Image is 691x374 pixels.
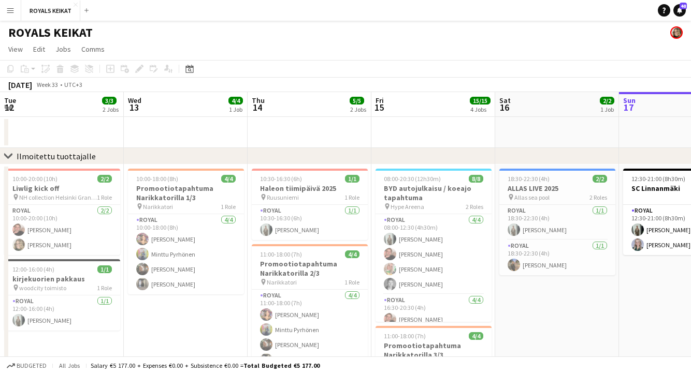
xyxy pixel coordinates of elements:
span: View [8,44,23,54]
span: 10:00-18:00 (8h) [136,175,178,183]
div: 2 Jobs [350,106,366,113]
a: Edit [29,42,49,56]
span: 4/4 [221,175,236,183]
span: 14 [250,101,265,113]
span: 2/2 [97,175,112,183]
span: Narikkatori [267,278,297,286]
span: 15/15 [470,97,491,104]
h3: kirjekuorien pakkaus [4,274,120,283]
span: 1 Role [344,278,359,286]
span: 10:30-16:30 (6h) [260,175,302,183]
h3: Promootiotapahtuma Narikkatorilla 2/3 [252,259,368,278]
span: Narikkatori [143,203,173,211]
span: 1 Role [221,203,236,211]
button: ROYALS KEIKAT [21,1,80,21]
app-job-card: 18:30-22:30 (4h)2/2ALLAS LIVE 2025 Allas sea pool2 RolesRoyal1/118:30-22:30 (4h)[PERSON_NAME]Roya... [499,169,615,275]
span: 12:00-16:00 (4h) [12,265,54,273]
app-card-role: Royal4/408:00-12:30 (4h30m)[PERSON_NAME][PERSON_NAME][PERSON_NAME][PERSON_NAME] [376,214,492,294]
span: Week 33 [34,81,60,88]
a: View [4,42,27,56]
span: 10:00-20:00 (10h) [12,175,57,183]
app-card-role: Royal4/410:00-18:00 (8h)[PERSON_NAME]Minttu Pyrhönen[PERSON_NAME][PERSON_NAME] [128,214,244,294]
app-job-card: 08:00-20:30 (12h30m)8/8BYD autojulkaisu / koeajo tapahtuma Hype Areena2 RolesRoyal4/408:00-12:30 ... [376,169,492,322]
span: 11:00-18:00 (7h) [384,332,426,340]
app-job-card: 12:00-16:00 (4h)1/1kirjekuorien pakkaus woodcity toimisto1 RoleRoyal1/112:00-16:00 (4h)[PERSON_NAME] [4,259,120,331]
span: 1 Role [344,193,359,201]
h1: ROYALS KEIKAT [8,25,93,40]
span: Wed [128,96,141,105]
a: 48 [673,4,686,17]
span: Tue [4,96,16,105]
div: UTC+3 [64,81,82,88]
span: 15 [374,101,384,113]
app-job-card: 10:30-16:30 (6h)1/1Haleon tiimipäivä 2025 Ruusuniemi1 RoleRoyal1/110:30-16:30 (6h)[PERSON_NAME] [252,169,368,240]
h3: Promootiotapahtuma Narikkatorilla 3/3 [376,341,492,360]
span: 2 Roles [589,193,607,201]
app-card-role: Royal1/110:30-16:30 (6h)[PERSON_NAME] [252,205,368,240]
app-card-role: Royal1/118:30-22:30 (4h)[PERSON_NAME] [499,205,615,240]
span: 12 [3,101,16,113]
span: Fri [376,96,384,105]
span: 5/5 [350,97,364,104]
span: 4/4 [469,332,483,340]
span: NH collection Helsinki Grans Hansa [19,193,97,201]
h3: ALLAS LIVE 2025 [499,184,615,193]
app-user-avatar: Pauliina Aalto [670,26,683,39]
span: Comms [81,44,105,54]
span: Allas sea pool [514,193,550,201]
h3: BYD autojulkaisu / koeajo tapahtuma [376,184,492,202]
span: 17 [622,101,636,113]
span: 12:30-21:00 (8h30m) [631,175,685,183]
span: 1 Role [97,284,112,292]
span: 11:00-18:00 (7h) [260,250,302,258]
div: Ilmoitettu tuottajalle [17,151,96,161]
span: 1/1 [97,265,112,273]
span: 1 Role [97,193,112,201]
span: 2/2 [600,97,614,104]
span: 1/1 [345,175,359,183]
span: 48 [680,3,687,9]
span: Total Budgeted €5 177.00 [243,362,320,369]
span: Thu [252,96,265,105]
span: 16 [498,101,511,113]
app-job-card: 10:00-20:00 (10h)2/2Liwlig kick off NH collection Helsinki Grans Hansa1 RoleRoyal2/210:00-20:00 (... [4,169,120,255]
span: 8/8 [469,175,483,183]
span: 2/2 [593,175,607,183]
app-card-role: Royal1/118:30-22:30 (4h)[PERSON_NAME] [499,240,615,275]
app-job-card: 10:00-18:00 (8h)4/4Promootiotapahtuma Narikkatorilla 1/3 Narikkatori1 RoleRoyal4/410:00-18:00 (8h... [128,169,244,294]
span: Ruusuniemi [267,193,299,201]
a: Comms [77,42,109,56]
app-card-role: Royal1/112:00-16:00 (4h)[PERSON_NAME] [4,295,120,331]
button: Budgeted [5,360,48,371]
span: 2 Roles [466,203,483,211]
h3: Liwlig kick off [4,184,120,193]
span: Sat [499,96,511,105]
span: All jobs [57,362,82,369]
span: Jobs [55,44,71,54]
div: [DATE] [8,80,32,90]
a: Jobs [51,42,75,56]
span: 18:30-22:30 (4h) [508,175,550,183]
span: 13 [126,101,141,113]
h3: Promootiotapahtuma Narikkatorilla 1/3 [128,184,244,202]
span: 4/4 [345,250,359,258]
span: woodcity toimisto [19,284,66,292]
app-job-card: 11:00-18:00 (7h)4/4Promootiotapahtuma Narikkatorilla 2/3 Narikkatori1 RoleRoyal4/411:00-18:00 (7h... [252,244,368,370]
app-card-role: Royal2/210:00-20:00 (10h)[PERSON_NAME][PERSON_NAME] [4,205,120,255]
span: Hype Areena [391,203,424,211]
span: 08:00-20:30 (12h30m) [384,175,441,183]
span: Sun [623,96,636,105]
div: 2 Jobs [103,106,119,113]
app-card-role: Royal4/411:00-18:00 (7h)[PERSON_NAME]Minttu Pyrhönen[PERSON_NAME][PERSON_NAME] [252,290,368,370]
div: 1 Job [229,106,242,113]
div: 4 Jobs [470,106,490,113]
div: Salary €5 177.00 + Expenses €0.00 + Subsistence €0.00 = [91,362,320,369]
h3: Haleon tiimipäivä 2025 [252,184,368,193]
